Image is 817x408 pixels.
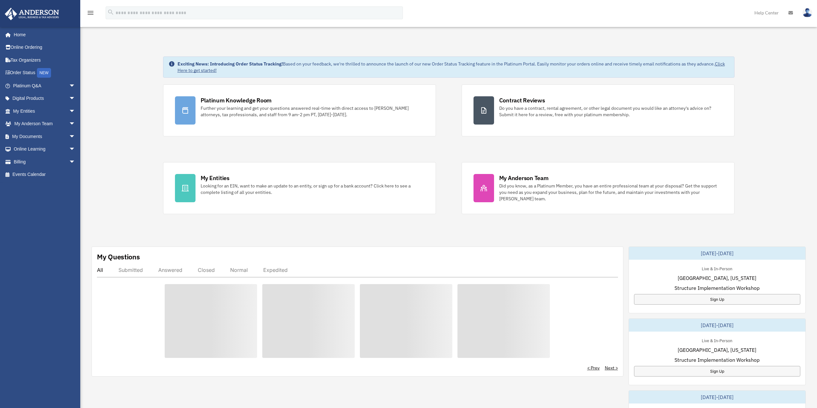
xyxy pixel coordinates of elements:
div: All [97,267,103,273]
span: arrow_drop_down [69,79,82,92]
span: arrow_drop_down [69,143,82,156]
div: Live & In-Person [697,337,737,343]
span: arrow_drop_down [69,117,82,131]
span: arrow_drop_down [69,105,82,118]
strong: Exciting News: Introducing Order Status Tracking! [178,61,283,67]
span: arrow_drop_down [69,92,82,105]
div: Live & In-Person [697,265,737,272]
div: Platinum Knowledge Room [201,96,272,104]
a: Online Ordering [4,41,85,54]
a: Contract Reviews Do you have a contract, rental agreement, or other legal document you would like... [462,84,734,136]
a: Events Calendar [4,168,85,181]
div: Expedited [263,267,288,273]
img: Anderson Advisors Platinum Portal [3,8,61,20]
a: My Entitiesarrow_drop_down [4,105,85,117]
a: menu [87,11,94,17]
span: arrow_drop_down [69,155,82,169]
a: Sign Up [634,294,800,305]
a: My Anderson Teamarrow_drop_down [4,117,85,130]
div: My Entities [201,174,230,182]
div: [DATE]-[DATE] [629,391,805,404]
span: [GEOGRAPHIC_DATA], [US_STATE] [678,274,756,282]
div: [DATE]-[DATE] [629,319,805,332]
a: Click Here to get started! [178,61,725,73]
a: Home [4,28,82,41]
a: < Prev [587,365,600,371]
div: Did you know, as a Platinum Member, you have an entire professional team at your disposal? Get th... [499,183,723,202]
a: My Entities Looking for an EIN, want to make an update to an entity, or sign up for a bank accoun... [163,162,436,214]
a: Platinum Knowledge Room Further your learning and get your questions answered real-time with dire... [163,84,436,136]
div: Contract Reviews [499,96,545,104]
img: User Pic [803,8,812,17]
div: My Anderson Team [499,174,549,182]
a: Digital Productsarrow_drop_down [4,92,85,105]
div: NEW [37,68,51,78]
a: Billingarrow_drop_down [4,155,85,168]
i: search [107,9,114,16]
div: Further your learning and get your questions answered real-time with direct access to [PERSON_NAM... [201,105,424,118]
a: Tax Organizers [4,54,85,66]
a: Sign Up [634,366,800,377]
a: Order StatusNEW [4,66,85,80]
div: Do you have a contract, rental agreement, or other legal document you would like an attorney's ad... [499,105,723,118]
div: Normal [230,267,248,273]
a: Next > [605,365,618,371]
a: My Documentsarrow_drop_down [4,130,85,143]
a: Platinum Q&Aarrow_drop_down [4,79,85,92]
div: Submitted [118,267,143,273]
span: Structure Implementation Workshop [674,356,760,364]
a: Online Learningarrow_drop_down [4,143,85,156]
div: Closed [198,267,215,273]
span: Structure Implementation Workshop [674,284,760,292]
div: Looking for an EIN, want to make an update to an entity, or sign up for a bank account? Click her... [201,183,424,195]
div: My Questions [97,252,140,262]
span: [GEOGRAPHIC_DATA], [US_STATE] [678,346,756,354]
div: Based on your feedback, we're thrilled to announce the launch of our new Order Status Tracking fe... [178,61,729,74]
span: arrow_drop_down [69,130,82,143]
a: My Anderson Team Did you know, as a Platinum Member, you have an entire professional team at your... [462,162,734,214]
i: menu [87,9,94,17]
div: Answered [158,267,182,273]
div: [DATE]-[DATE] [629,247,805,260]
